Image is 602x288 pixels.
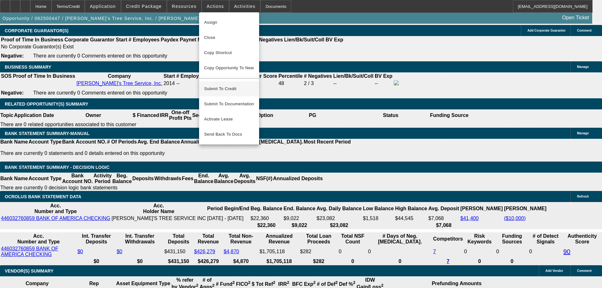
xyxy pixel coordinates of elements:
[204,34,254,41] span: Close
[204,49,254,57] span: Copy Shortcut
[204,19,254,26] span: Assign
[204,131,254,138] span: Send Back To Docs
[204,100,254,108] span: Submit To Documentation
[204,65,254,70] span: Copy Opportunity To New
[204,85,254,93] span: Submit To Credit
[204,115,254,123] span: Activate Lease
